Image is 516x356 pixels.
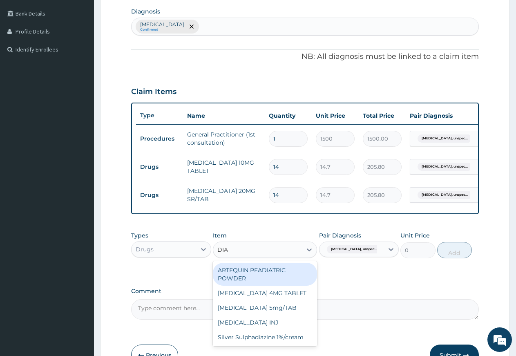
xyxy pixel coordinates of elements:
td: Procedures [136,131,183,146]
th: Pair Diagnosis [406,107,496,124]
div: Minimize live chat window [134,4,154,24]
label: Comment [131,288,479,295]
td: Drugs [136,188,183,203]
th: Total Price [359,107,406,124]
label: Types [131,232,148,239]
button: Add [437,242,472,258]
h3: Claim Items [131,87,176,96]
label: Diagnosis [131,7,160,16]
div: Drugs [136,245,154,253]
span: remove selection option [188,23,195,30]
span: We're online! [47,103,113,186]
td: [MEDICAL_DATA] 10MG TABLET [183,154,265,179]
p: [MEDICAL_DATA] [140,21,184,28]
textarea: Type your message and hit 'Enter' [4,223,156,252]
th: Name [183,107,265,124]
span: [MEDICAL_DATA], unspec... [327,245,381,253]
th: Unit Price [312,107,359,124]
td: General Practitioner (1st consultation) [183,126,265,151]
img: d_794563401_company_1708531726252_794563401 [15,41,33,61]
div: [MEDICAL_DATA] 5mg/TAB [213,300,317,315]
p: NB: All diagnosis must be linked to a claim item [131,51,479,62]
th: Quantity [265,107,312,124]
div: [MEDICAL_DATA] INJ [213,315,317,330]
span: [MEDICAL_DATA], unspec... [418,163,472,171]
th: Type [136,108,183,123]
span: [MEDICAL_DATA], unspec... [418,134,472,143]
small: Confirmed [140,28,184,32]
label: Pair Diagnosis [319,231,361,240]
span: [MEDICAL_DATA], unspec... [418,191,472,199]
td: Drugs [136,159,183,175]
label: Unit Price [400,231,430,240]
td: [MEDICAL_DATA] 20MG SR/TAB [183,183,265,207]
div: ARTEQUIN PEADIATRIC POWDER [213,263,317,286]
div: Silver Sulphadiazine 1%/cream [213,330,317,345]
div: Chat with us now [42,46,137,56]
div: [MEDICAL_DATA] 4MG TABLET [213,286,317,300]
label: Item [213,231,227,240]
